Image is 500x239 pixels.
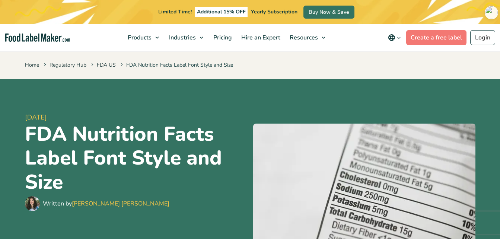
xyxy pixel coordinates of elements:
a: Industries [165,24,207,51]
a: Products [123,24,163,51]
span: Limited Time! [158,8,192,15]
span: Yearly Subscription [251,8,297,15]
a: Login [470,30,495,45]
span: [DATE] [25,112,247,122]
a: Regulatory Hub [50,61,86,68]
span: FDA Nutrition Facts Label Font Style and Size [119,61,233,68]
a: Resources [285,24,329,51]
div: Written by [43,199,169,208]
a: Home [25,61,39,68]
span: Resources [287,34,319,42]
span: Industries [167,34,197,42]
a: Buy Now & Save [303,6,354,19]
a: Create a free label [406,30,466,45]
span: Pricing [211,34,233,42]
a: Hire an Expert [237,24,283,51]
img: Maria Abi Hanna - Food Label Maker [25,196,40,211]
h1: FDA Nutrition Facts Label Font Style and Size [25,122,247,194]
span: Hire an Expert [239,34,281,42]
a: [PERSON_NAME] [PERSON_NAME] [72,200,169,208]
a: Pricing [209,24,235,51]
span: Products [125,34,152,42]
a: FDA US [97,61,116,68]
span: Additional 15% OFF [195,7,248,17]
